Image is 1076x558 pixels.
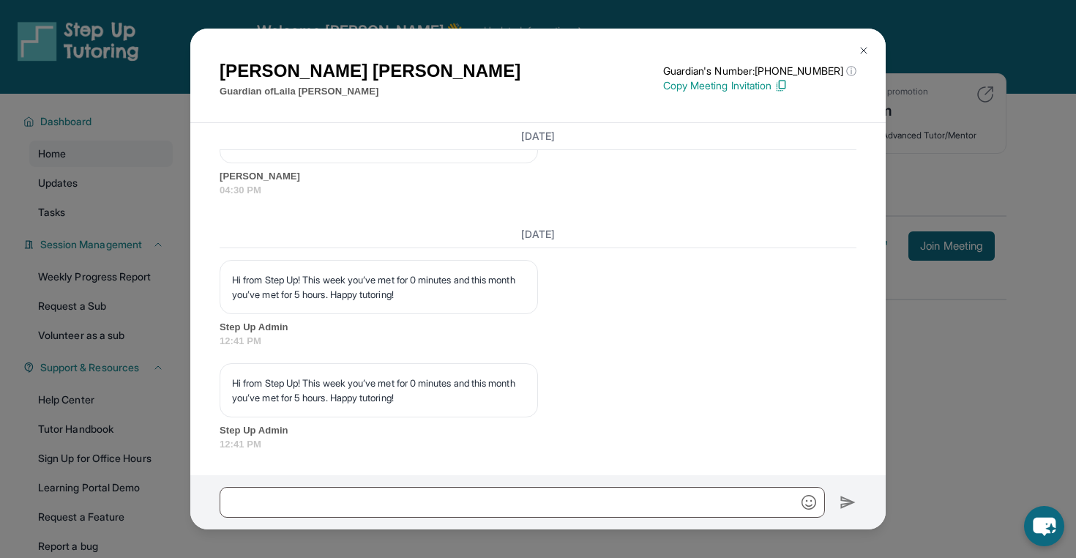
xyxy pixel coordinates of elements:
[232,272,526,302] p: Hi from Step Up! This week you’ve met for 0 minutes and this month you’ve met for 5 hours. Happy ...
[858,45,870,56] img: Close Icon
[220,129,856,144] h3: [DATE]
[220,183,856,198] span: 04:30 PM
[774,79,788,92] img: Copy Icon
[663,78,856,93] p: Copy Meeting Invitation
[846,64,856,78] span: ⓘ
[220,423,856,438] span: Step Up Admin
[220,227,856,242] h3: [DATE]
[232,376,526,405] p: Hi from Step Up! This week you’ve met for 0 minutes and this month you’ve met for 5 hours. Happy ...
[220,84,520,99] p: Guardian of Laila [PERSON_NAME]
[220,58,520,84] h1: [PERSON_NAME] [PERSON_NAME]
[220,334,856,349] span: 12:41 PM
[840,494,856,511] img: Send icon
[220,320,856,335] span: Step Up Admin
[220,437,856,452] span: 12:41 PM
[1024,506,1064,546] button: chat-button
[802,495,816,510] img: Emoji
[220,169,856,184] span: [PERSON_NAME]
[663,64,856,78] p: Guardian's Number: [PHONE_NUMBER]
